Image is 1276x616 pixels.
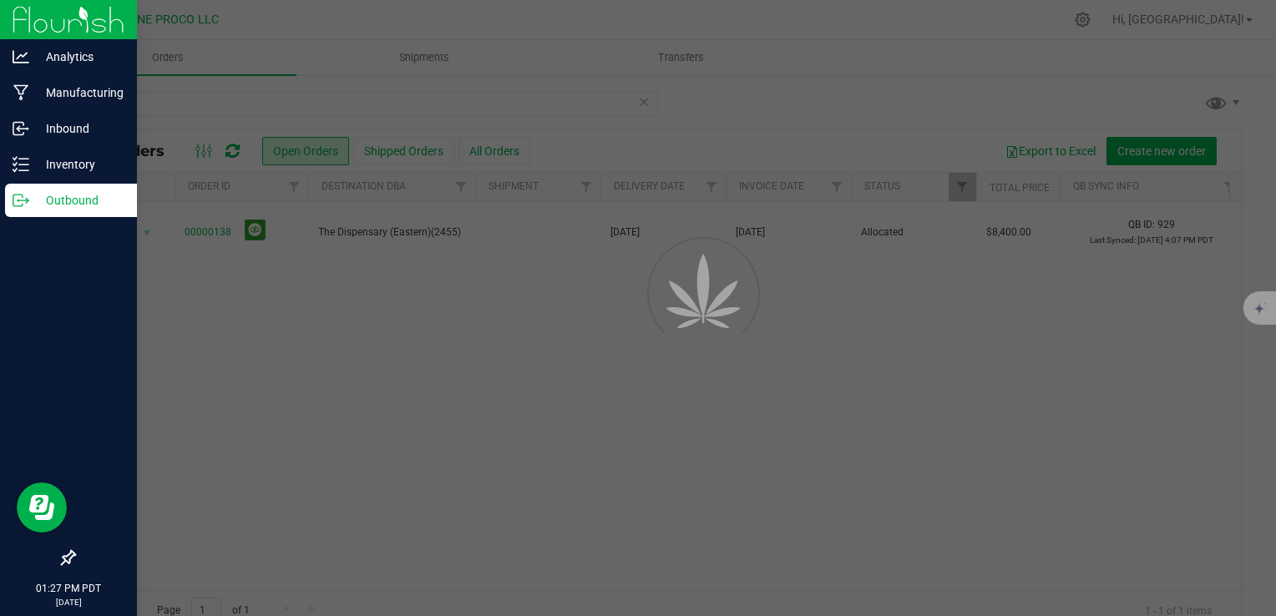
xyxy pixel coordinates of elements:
iframe: Resource center [17,482,67,533]
inline-svg: Analytics [13,48,29,65]
p: Inbound [29,119,129,139]
p: Manufacturing [29,83,129,103]
inline-svg: Inventory [13,156,29,173]
p: Inventory [29,154,129,174]
p: Analytics [29,47,129,67]
inline-svg: Inbound [13,120,29,137]
inline-svg: Manufacturing [13,84,29,101]
inline-svg: Outbound [13,192,29,209]
p: Outbound [29,190,129,210]
p: [DATE] [8,596,129,608]
p: 01:27 PM PDT [8,581,129,596]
